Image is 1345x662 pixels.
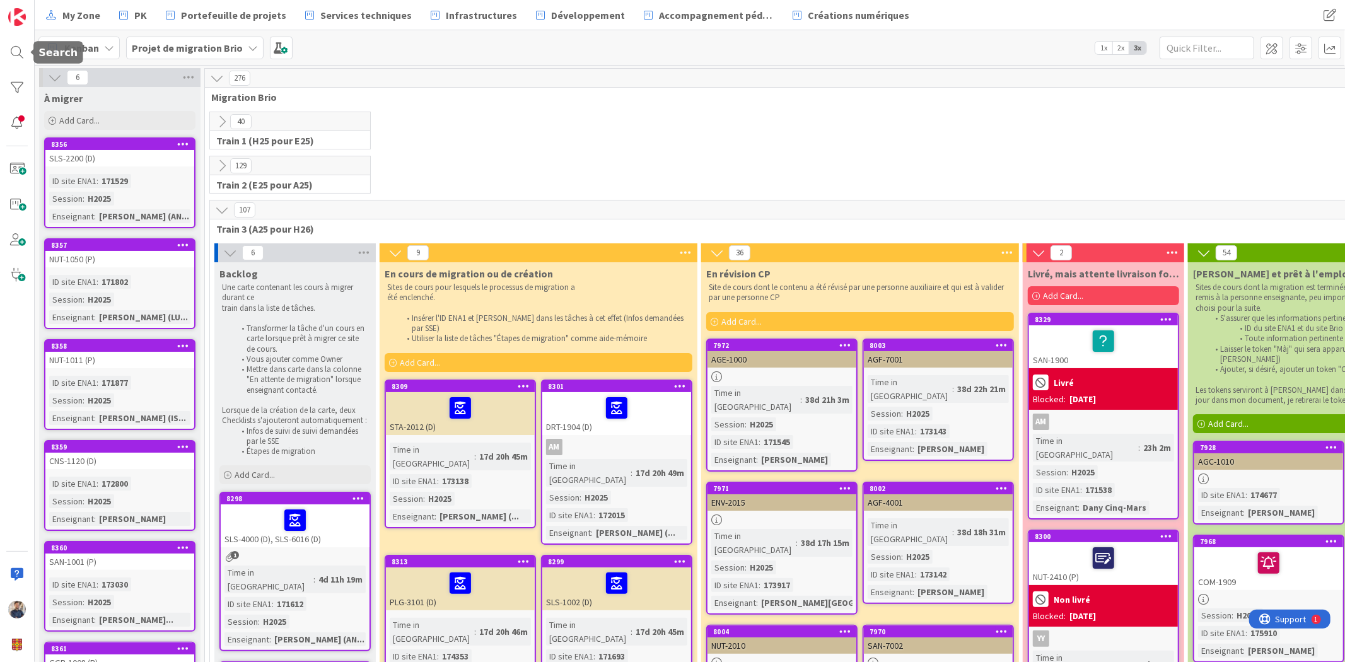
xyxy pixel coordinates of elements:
div: SLS-2200 (D) [45,150,194,166]
span: 54 [1216,245,1237,260]
div: 173142 [917,567,950,581]
b: Projet de migration Brio [132,42,243,54]
span: : [96,275,98,289]
span: Livré, mais attente livraison fonctionnalité [1028,267,1179,280]
span: : [800,393,802,407]
div: 8359CNS-1120 (D) [45,441,194,469]
div: 8002 [870,484,1013,493]
span: Support [26,2,57,17]
div: ID site ENA1 [1033,483,1080,497]
a: PK [112,4,154,26]
div: Session [49,293,83,306]
span: : [96,578,98,591]
div: Blocked: [1033,393,1066,406]
div: 23h 2m [1140,441,1174,455]
div: NUT-1011 (P) [45,352,194,368]
p: Site de cours dont le contenu a été révisé par une personne auxiliaire et qui est à valider par u... [709,282,1011,303]
div: Enseignant [49,209,94,223]
div: Session [1033,465,1066,479]
div: ID site ENA1 [711,578,759,592]
div: 8309STA-2012 (D) [386,381,535,435]
div: Time in [GEOGRAPHIC_DATA] [711,386,800,414]
div: H2025 [84,393,114,407]
div: ID site ENA1 [1198,488,1245,502]
div: ID site ENA1 [49,275,96,289]
span: : [915,567,917,581]
span: : [745,560,747,574]
div: 7970 [864,626,1013,637]
div: 1 [66,5,69,15]
li: Transformer la tâche d'un cours en carte lorsque prêt à migrer ce site de cours. [235,323,369,354]
span: Backlog [219,267,258,280]
div: Time in [GEOGRAPHIC_DATA] [868,518,952,546]
div: 7928AGC-1010 [1194,442,1343,470]
div: Session [49,595,83,609]
div: 8358NUT-1011 (P) [45,340,194,368]
div: Session [868,407,901,421]
a: Services techniques [298,4,419,26]
p: été enclenché. [387,293,690,303]
div: H2025 [84,595,114,609]
div: 8299 [542,556,691,567]
div: 8299SLS-1002 (D) [542,556,691,610]
span: : [952,382,954,396]
div: Enseignant [711,596,756,610]
span: : [94,411,96,425]
a: Créations numériques [785,4,917,26]
span: : [94,613,96,627]
div: Session [711,560,745,574]
li: Vous ajouter comme Owner [235,354,369,364]
div: 8360SAN-1001 (P) [45,542,194,570]
span: 2x [1112,42,1129,54]
div: AM [1033,414,1049,430]
li: Mettre dans carte dans la colonne "En attente de migration" lorsque enseignant contacté. [235,364,369,395]
div: STA-2012 (D) [386,392,535,435]
span: : [756,453,758,467]
div: AM [546,439,562,455]
h5: Search [38,47,78,59]
div: DRT-1904 (D) [542,392,691,435]
div: 17d 20h 49m [632,466,687,480]
span: Kanban [64,40,99,55]
div: 173143 [917,424,950,438]
span: 129 [230,158,252,173]
div: 38d 22h 21m [954,382,1009,396]
div: ID site ENA1 [546,508,593,522]
span: À migrer [44,92,83,105]
div: 8309 [386,381,535,392]
span: My Zone [62,8,100,23]
div: Enseignant [49,310,94,324]
span: : [912,585,914,599]
div: H2025 [84,192,114,206]
div: 8313 [392,557,535,566]
div: Time in [GEOGRAPHIC_DATA] [711,529,796,557]
div: Session [711,417,745,431]
div: Enseignant [49,613,94,627]
div: 8329 [1035,315,1178,324]
span: 1 [231,551,239,559]
div: 7928 [1200,443,1343,452]
span: : [952,525,954,539]
span: Train 1 (H25 pour E25) [216,134,354,147]
div: Enseignant [390,509,434,523]
span: : [1245,488,1247,502]
span: : [579,491,581,504]
div: [PERSON_NAME] [1245,506,1318,520]
div: AGF-7001 [864,351,1013,368]
div: 38d 17h 15m [798,536,853,550]
span: 3x [1129,42,1146,54]
span: 40 [230,114,252,129]
div: ID site ENA1 [49,578,96,591]
span: : [1231,608,1233,622]
div: 171545 [760,435,793,449]
div: 171612 [274,597,306,611]
div: Session [390,492,423,506]
div: ID site ENA1 [49,477,96,491]
span: : [83,494,84,508]
div: 173030 [98,578,131,591]
div: H2025 [84,293,114,306]
span: Développement [551,8,625,23]
div: 8300 [1029,531,1178,542]
div: 173917 [760,578,793,592]
div: Time in [GEOGRAPHIC_DATA] [390,443,474,470]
